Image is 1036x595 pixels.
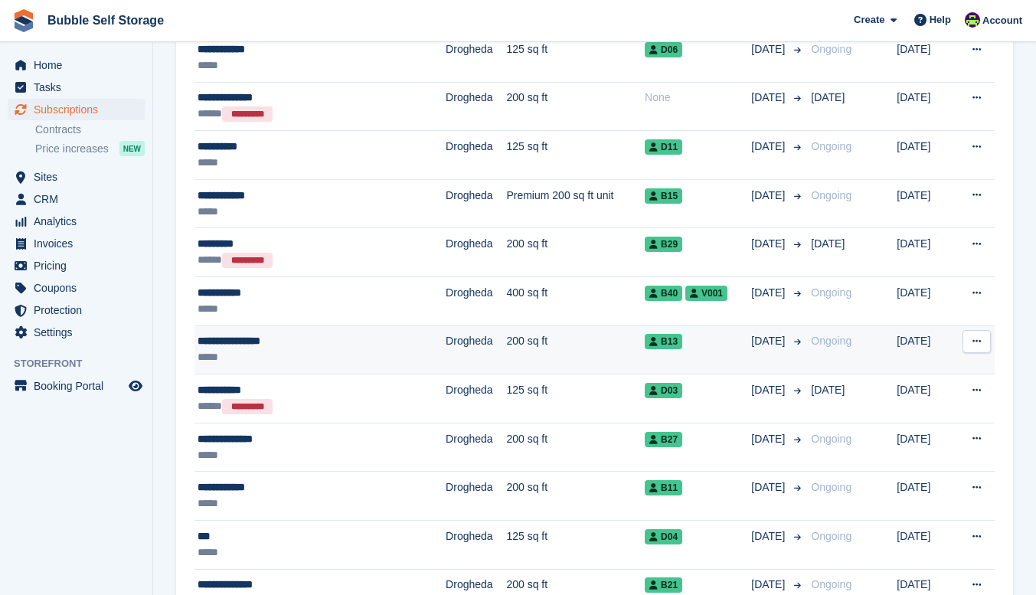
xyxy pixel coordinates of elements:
span: [DATE] [751,382,788,398]
a: menu [8,375,145,397]
td: 200 sq ft [506,325,645,374]
span: D04 [645,529,682,544]
span: B21 [645,577,682,593]
td: [DATE] [897,374,953,423]
td: [DATE] [897,520,953,569]
td: Drogheda [446,131,506,180]
td: Drogheda [446,423,506,472]
a: menu [8,166,145,188]
a: menu [8,77,145,98]
span: B13 [645,334,682,349]
span: Invoices [34,233,126,254]
span: Analytics [34,211,126,232]
span: [DATE] [751,333,788,349]
span: V001 [685,286,727,301]
td: 125 sq ft [506,131,645,180]
td: Drogheda [446,276,506,325]
td: 200 sq ft [506,228,645,277]
div: NEW [119,141,145,156]
td: [DATE] [897,276,953,325]
a: menu [8,322,145,343]
span: Price increases [35,142,109,156]
td: 125 sq ft [506,33,645,82]
a: menu [8,211,145,232]
span: Help [930,12,951,28]
span: Subscriptions [34,99,126,120]
span: Sites [34,166,126,188]
span: [DATE] [751,90,788,106]
span: [DATE] [751,479,788,495]
span: [DATE] [751,236,788,252]
span: Account [982,13,1022,28]
span: Booking Portal [34,375,126,397]
span: Storefront [14,356,152,371]
a: menu [8,99,145,120]
span: Home [34,54,126,76]
span: Ongoing [811,433,851,445]
span: Settings [34,322,126,343]
td: [DATE] [897,423,953,472]
span: [DATE] [751,577,788,593]
td: [DATE] [897,82,953,131]
span: Ongoing [811,530,851,542]
td: Drogheda [446,179,506,228]
td: 400 sq ft [506,276,645,325]
td: Drogheda [446,228,506,277]
a: Preview store [126,377,145,395]
a: menu [8,299,145,321]
td: [DATE] [897,228,953,277]
span: [DATE] [751,431,788,447]
span: B11 [645,480,682,495]
span: D11 [645,139,682,155]
td: [DATE] [897,325,953,374]
a: menu [8,277,145,299]
img: stora-icon-8386f47178a22dfd0bd8f6a31ec36ba5ce8667c1dd55bd0f319d3a0aa187defe.svg [12,9,35,32]
span: Pricing [34,255,126,276]
span: B15 [645,188,682,204]
span: [DATE] [811,237,845,250]
span: D03 [645,383,682,398]
td: 125 sq ft [506,374,645,423]
span: [DATE] [751,41,788,57]
span: Create [854,12,884,28]
td: Drogheda [446,325,506,374]
span: Tasks [34,77,126,98]
span: Ongoing [811,481,851,493]
span: Coupons [34,277,126,299]
span: [DATE] [751,139,788,155]
span: CRM [34,188,126,210]
td: Drogheda [446,33,506,82]
span: B27 [645,432,682,447]
td: 200 sq ft [506,423,645,472]
td: Drogheda [446,374,506,423]
td: [DATE] [897,131,953,180]
td: [DATE] [897,179,953,228]
span: Ongoing [811,140,851,152]
a: Bubble Self Storage [41,8,170,33]
a: menu [8,188,145,210]
td: Drogheda [446,520,506,569]
span: [DATE] [811,91,845,103]
td: [DATE] [897,472,953,521]
td: 200 sq ft [506,82,645,131]
span: Ongoing [811,578,851,590]
span: [DATE] [751,188,788,204]
td: [DATE] [897,33,953,82]
a: menu [8,54,145,76]
span: Ongoing [811,286,851,299]
td: Drogheda [446,472,506,521]
a: Contracts [35,123,145,137]
span: [DATE] [751,528,788,544]
div: None [645,90,751,106]
span: Ongoing [811,43,851,55]
td: 200 sq ft [506,472,645,521]
td: Premium 200 sq ft unit [506,179,645,228]
a: Price increases NEW [35,140,145,157]
span: D06 [645,42,682,57]
td: 125 sq ft [506,520,645,569]
span: Protection [34,299,126,321]
span: [DATE] [751,285,788,301]
a: menu [8,255,145,276]
span: B40 [645,286,682,301]
span: [DATE] [811,384,845,396]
